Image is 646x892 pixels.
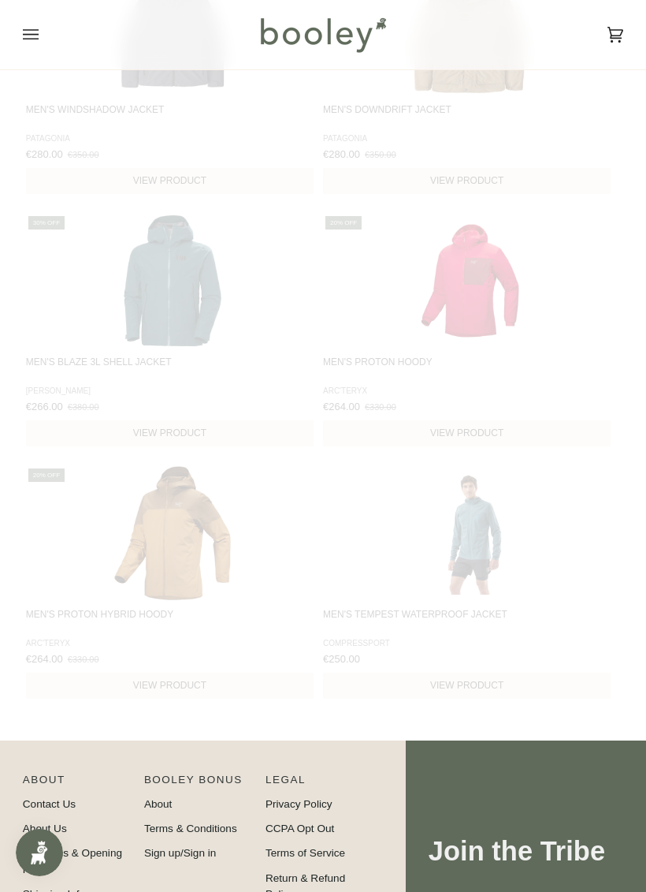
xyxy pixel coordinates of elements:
[144,847,216,859] a: Sign up/Sign in
[265,847,345,859] a: Terms of Service
[23,798,76,810] a: Contact Us
[16,829,63,876] iframe: Button to open loyalty program pop-up
[23,823,67,834] a: About Us
[23,847,122,875] a: Locations & Opening Hours
[254,12,392,58] img: Booley
[265,798,332,810] a: Privacy Policy
[144,823,237,834] a: Terms & Conditions
[265,823,334,834] a: CCPA Opt Out
[429,834,623,868] h3: Join the Tribe
[144,772,253,796] p: Booley Bonus
[144,798,173,810] a: About
[23,772,132,796] p: Pipeline_Footer Main
[265,772,374,796] p: Pipeline_Footer Sub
